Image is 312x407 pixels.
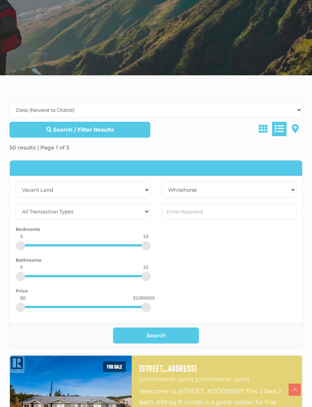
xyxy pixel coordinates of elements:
small: Price [16,288,28,294]
div: 0 [20,234,23,239]
div: $1000000 [133,296,155,300]
p: [GEOGRAPHIC_DATA], [GEOGRAPHIC_DATA] [139,375,294,384]
strong: Search / Filter Results [53,126,114,133]
span: For sale [103,361,126,372]
button: Search [113,328,199,343]
a: Search / Filter Results [10,122,150,138]
small: Bathrooms [16,257,41,263]
input: Enter Keyword [162,203,296,219]
div: 10 [143,234,148,239]
div: 0 [20,265,23,270]
a: [STREET_ADDRESS] [139,363,294,373]
strong: 50 results | Page 1 of 5 [10,144,69,151]
div: $0 [20,296,25,300]
div: 10 [143,265,148,270]
small: Bedrooms [16,226,40,232]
